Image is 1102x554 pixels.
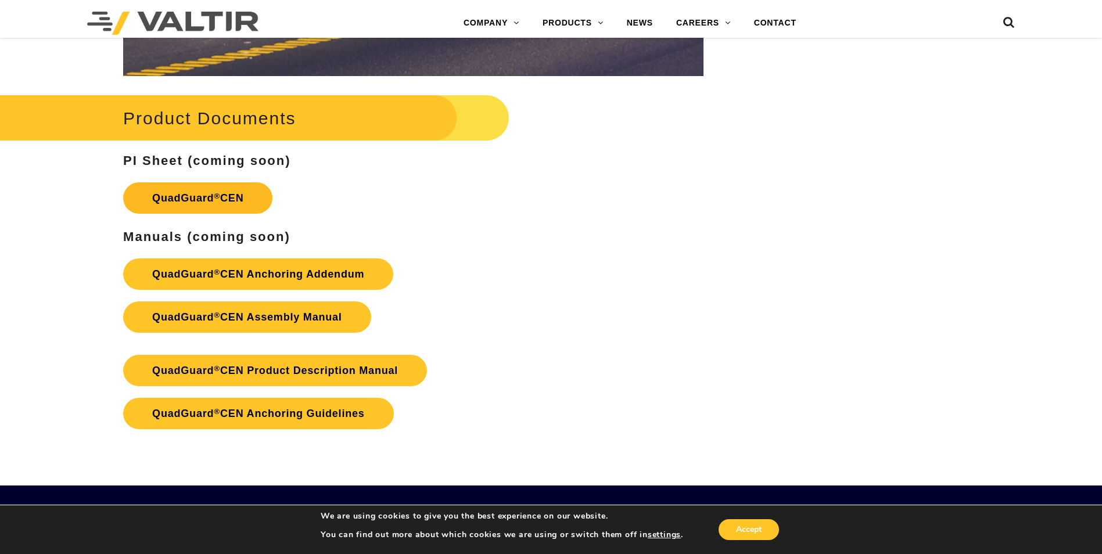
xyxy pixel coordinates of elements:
a: COMPANY [452,12,531,35]
a: QuadGuard®CEN Anchoring Addendum [123,258,393,290]
sup: ® [214,268,220,276]
a: NEWS [615,12,665,35]
strong: adGuard CEN Assembly Manual [168,311,342,323]
strong: Qu [152,311,168,323]
a: QuadGuard®CEN Assembly Manual [123,301,371,333]
button: settings [648,530,681,540]
a: CAREERS [665,12,742,35]
a: QuadGuard®CEN [123,182,272,214]
strong: Manuals (coming soon) [123,229,290,244]
a: CONTACT [742,12,808,35]
a: PRODUCTS [531,12,615,35]
sup: ® [214,364,220,373]
a: QuadGuard®CEN Product Description Manual [123,355,427,386]
sup: ® [214,407,220,416]
strong: QuadGuard CEN Anchoring Addendum [152,268,364,280]
p: You can find out more about which cookies we are using or switch them off in . [321,530,683,540]
sup: ® [214,192,220,200]
sup: ® [214,311,220,319]
strong: PI Sheet (coming soon) [123,153,290,168]
p: We are using cookies to give you the best experience on our website. [321,511,683,521]
a: QuadGuard®CEN Anchoring Guidelines [123,398,394,429]
img: Valtir [87,12,259,35]
button: Accept [719,519,779,540]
